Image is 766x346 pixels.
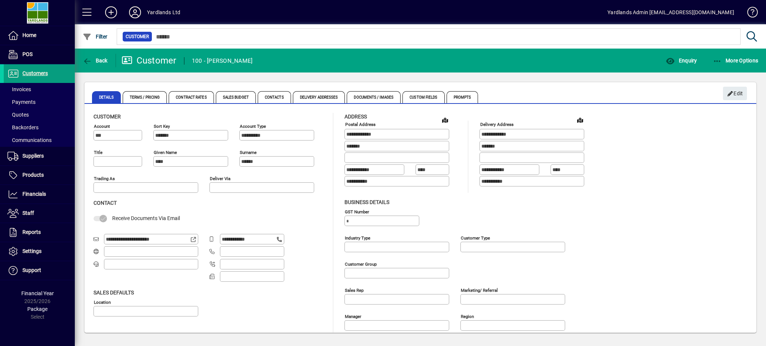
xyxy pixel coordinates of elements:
span: Documents / Images [347,91,401,103]
span: Receive Documents Via Email [112,215,180,221]
span: Sales defaults [94,290,134,296]
a: View on map [574,114,586,126]
a: Knowledge Base [742,1,757,26]
span: Home [22,32,36,38]
span: Enquiry [666,58,697,64]
span: Business details [344,199,389,205]
mat-label: Region [461,313,474,319]
span: Address [344,114,367,120]
span: Package [27,306,48,312]
a: Staff [4,204,75,223]
span: Customers [22,70,48,76]
mat-label: Account [94,124,110,129]
span: More Options [713,58,759,64]
div: 100 - [PERSON_NAME] [192,55,253,67]
a: Home [4,26,75,45]
span: Delivery Addresses [293,91,345,103]
button: Filter [81,30,110,43]
mat-label: Given name [154,150,177,155]
mat-label: Sort key [154,124,170,129]
span: Products [22,172,44,178]
mat-label: Sales rep [345,287,364,293]
div: Yardlands Admin [EMAIL_ADDRESS][DOMAIN_NAME] [607,6,734,18]
a: Suppliers [4,147,75,166]
button: Add [99,6,123,19]
span: Terms / Pricing [123,91,167,103]
mat-label: Industry type [345,235,370,240]
span: Support [22,267,41,273]
span: Invoices [7,86,31,92]
span: Backorders [7,124,39,130]
button: Enquiry [664,54,699,67]
mat-label: Customer group [345,261,377,266]
mat-label: Customer type [461,235,490,240]
span: Sales Budget [216,91,256,103]
span: Prompts [447,91,478,103]
a: Reports [4,223,75,242]
a: Invoices [4,83,75,96]
a: Backorders [4,121,75,134]
button: Profile [123,6,147,19]
button: Back [81,54,110,67]
a: Products [4,166,75,185]
a: Settings [4,242,75,261]
a: Financials [4,185,75,204]
span: Quotes [7,112,29,118]
span: Customer [126,33,149,40]
span: Settings [22,248,42,254]
mat-label: Trading as [94,176,115,181]
a: Communications [4,134,75,146]
a: Support [4,261,75,280]
mat-label: Location [94,299,111,305]
a: Payments [4,96,75,108]
span: Custom Fields [402,91,444,103]
mat-label: GST Number [345,209,369,214]
a: POS [4,45,75,64]
div: Customer [122,55,177,67]
span: Communications [7,137,52,143]
span: Contacts [258,91,291,103]
span: Edit [727,87,743,100]
a: Quotes [4,108,75,121]
span: Suppliers [22,153,44,159]
span: Customer [94,114,121,120]
span: Contact [94,200,117,206]
button: More Options [711,54,760,67]
mat-label: Manager [345,313,361,319]
mat-label: Title [94,150,102,155]
div: Yardlands Ltd [147,6,180,18]
span: Reports [22,229,41,235]
span: Financials [22,191,46,197]
mat-label: Deliver via [210,176,230,181]
mat-label: Marketing/ Referral [461,287,498,293]
span: Details [92,91,121,103]
span: Back [83,58,108,64]
span: Financial Year [21,290,54,296]
mat-label: Surname [240,150,257,155]
span: Staff [22,210,34,216]
app-page-header-button: Back [75,54,116,67]
span: Payments [7,99,36,105]
span: Filter [83,34,108,40]
span: POS [22,51,33,57]
span: Contract Rates [169,91,214,103]
mat-label: Account Type [240,124,266,129]
a: View on map [439,114,451,126]
button: Edit [723,87,747,100]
